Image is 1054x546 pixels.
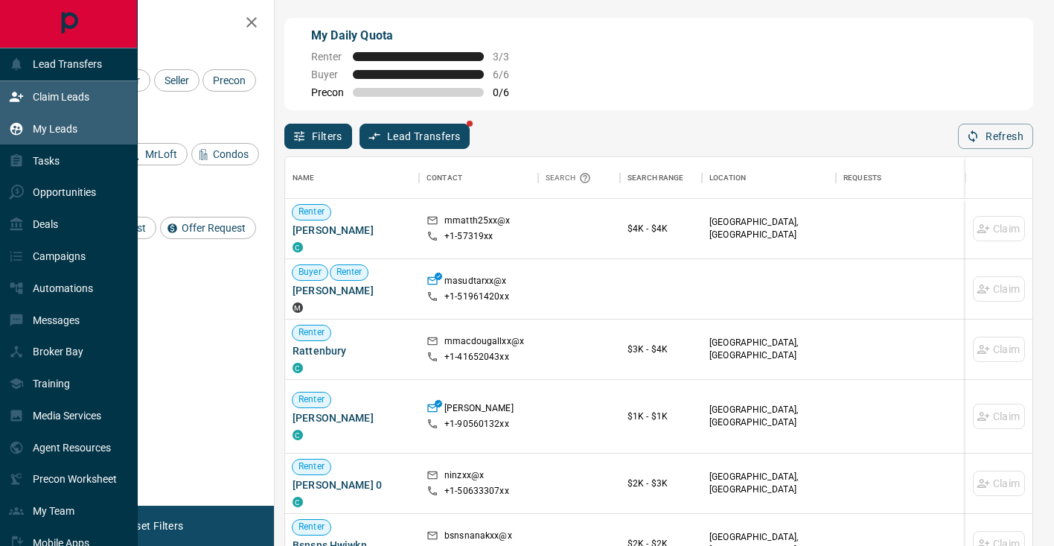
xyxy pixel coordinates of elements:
p: $4K - $4K [627,222,694,235]
div: Location [702,157,836,199]
button: Filters [284,124,352,149]
p: [GEOGRAPHIC_DATA], [GEOGRAPHIC_DATA] [709,404,828,429]
p: mmatth25xx@x [444,215,511,230]
span: Offer Request [176,222,251,234]
button: Reset Filters [113,513,193,539]
p: +1- 90560132xx [444,418,509,431]
div: condos.ca [293,430,303,440]
span: Condos [208,148,254,160]
div: Name [293,157,315,199]
span: Renter [293,460,330,473]
div: Requests [836,157,970,199]
p: $1K - $1K [627,410,694,423]
p: +1- 51961420xx [444,291,509,303]
span: Renter [330,266,368,279]
div: MrLoft [124,143,188,165]
h2: Filters [48,15,259,33]
div: Requests [843,157,881,199]
p: [GEOGRAPHIC_DATA], [GEOGRAPHIC_DATA] [709,216,828,241]
div: Condos [191,143,259,165]
p: My Daily Quota [311,27,526,45]
p: mmacdougallxx@x [444,335,524,351]
span: [PERSON_NAME] [293,223,412,238]
div: Name [285,157,419,199]
span: Renter [311,51,344,63]
div: condos.ca [293,363,303,373]
p: masudtarxx@x [444,275,507,291]
div: Search [546,157,595,199]
button: Lead Transfers [360,124,470,149]
span: Seller [159,74,194,86]
span: Renter [293,326,330,339]
span: Renter [293,206,330,218]
div: Contact [419,157,538,199]
div: Seller [154,69,199,92]
div: Precon [202,69,256,92]
p: ninzxx@x [444,469,484,485]
span: Buyer [293,266,328,279]
div: condos.ca [293,497,303,507]
p: [GEOGRAPHIC_DATA], [GEOGRAPHIC_DATA] [709,337,828,362]
span: Renter [293,393,330,406]
span: Renter [293,521,330,533]
div: condos.ca [293,242,303,253]
div: Offer Request [160,217,256,239]
span: Precon [208,74,251,86]
div: Location [709,157,746,199]
div: mrloft.ca [293,302,303,313]
span: 3 / 3 [493,51,526,63]
span: Buyer [311,69,344,80]
span: [PERSON_NAME] [293,410,412,425]
p: $2K - $3K [627,477,694,490]
p: +1- 41652043xx [444,351,509,364]
span: [PERSON_NAME] 0 [293,477,412,492]
p: [PERSON_NAME] [444,402,514,418]
span: MrLoft [140,148,182,160]
div: Contact [427,157,462,199]
span: 0 / 6 [493,86,526,98]
div: Search Range [627,157,684,199]
span: 6 / 6 [493,69,526,80]
p: bsnsnanakxx@x [444,530,512,545]
p: [GEOGRAPHIC_DATA], [GEOGRAPHIC_DATA] [709,471,828,496]
p: +1- 57319xx [444,230,493,243]
span: Rattenbury [293,343,412,358]
span: Precon [311,86,344,98]
p: +1- 50633307xx [444,485,509,498]
p: $3K - $4K [627,343,694,356]
span: [PERSON_NAME] [293,283,412,298]
button: Refresh [958,124,1033,149]
div: Search Range [620,157,702,199]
